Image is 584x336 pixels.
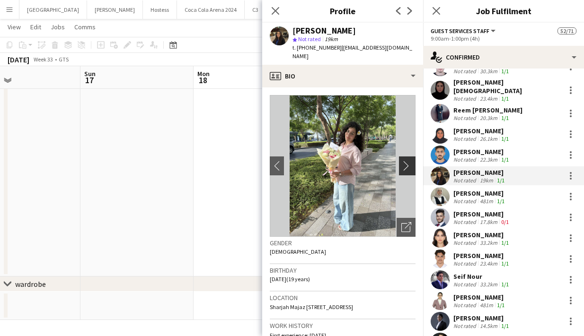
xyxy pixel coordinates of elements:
[453,239,478,246] div: Not rated
[453,322,478,329] div: Not rated
[478,218,499,225] div: 17.8km
[270,321,416,330] h3: Work history
[497,302,504,309] app-skills-label: 1/1
[501,95,509,102] app-skills-label: 1/1
[292,44,412,60] span: | [EMAIL_ADDRESS][DOMAIN_NAME]
[292,44,342,51] span: t. [PHONE_NUMBER]
[453,314,511,322] div: [PERSON_NAME]
[478,156,499,163] div: 22.3km
[8,55,29,64] div: [DATE]
[478,198,495,205] div: 481m
[478,114,499,121] div: 20.3km
[87,0,143,19] button: [PERSON_NAME]
[270,239,416,247] h3: Gender
[270,303,353,310] span: Sharjah Majaz [STREET_ADDRESS]
[557,27,576,34] span: 52/71
[497,198,504,205] app-skills-label: 1/1
[270,293,416,302] h3: Location
[4,21,25,33] a: View
[453,231,511,239] div: [PERSON_NAME]
[453,114,478,121] div: Not rated
[501,68,509,75] app-skills-label: 1/1
[27,21,45,33] a: Edit
[47,21,69,33] a: Jobs
[501,114,509,121] app-skills-label: 1/1
[453,177,478,184] div: Not rated
[453,210,511,218] div: [PERSON_NAME]
[478,260,499,267] div: 23.4km
[453,251,511,260] div: [PERSON_NAME]
[453,127,511,135] div: [PERSON_NAME]
[453,260,478,267] div: Not rated
[270,276,310,283] span: [DATE] (19 years)
[501,135,509,142] app-skills-label: 1/1
[270,95,416,237] img: Crew avatar or photo
[478,68,499,75] div: 30.3km
[19,0,87,19] button: [GEOGRAPHIC_DATA]
[478,322,499,329] div: 14.5km
[453,168,506,177] div: [PERSON_NAME]
[453,281,478,288] div: Not rated
[262,65,423,87] div: Bio
[397,218,416,237] div: Open photos pop-in
[292,26,356,35] div: [PERSON_NAME]
[501,218,509,225] app-skills-label: 0/1
[262,5,423,17] h3: Profile
[270,248,326,255] span: [DEMOGRAPHIC_DATA]
[501,260,509,267] app-skills-label: 1/1
[453,198,478,205] div: Not rated
[30,23,41,31] span: Edit
[270,266,416,275] h3: Birthday
[323,35,340,43] span: 19km
[478,95,499,102] div: 23.4km
[143,0,177,19] button: Hostess
[478,302,495,309] div: 481m
[177,0,245,19] button: Coca Cola Arena 2024
[15,279,46,289] div: wardrobe
[423,5,584,17] h3: Job Fulfilment
[453,293,506,302] div: [PERSON_NAME]
[478,135,499,142] div: 26.1km
[501,281,509,288] app-skills-label: 1/1
[453,106,522,114] div: Reem [PERSON_NAME]
[453,135,478,142] div: Not rated
[453,156,478,163] div: Not rated
[196,75,210,86] span: 18
[245,0,266,19] button: C3
[453,147,511,156] div: [PERSON_NAME]
[478,177,495,184] div: 19km
[501,239,509,246] app-skills-label: 1/1
[83,75,96,86] span: 17
[298,35,321,43] span: Not rated
[478,239,499,246] div: 33.2km
[501,156,509,163] app-skills-label: 1/1
[453,272,511,281] div: Seif Nour
[423,46,584,69] div: Confirmed
[453,218,478,225] div: Not rated
[84,69,96,78] span: Sun
[453,189,506,198] div: [PERSON_NAME]
[197,69,210,78] span: Mon
[431,27,497,34] button: Guest Services Staff
[59,56,69,63] div: GTS
[453,68,478,75] div: Not rated
[453,95,478,102] div: Not rated
[71,21,99,33] a: Comms
[8,23,21,31] span: View
[453,302,478,309] div: Not rated
[453,78,561,95] div: [PERSON_NAME][DEMOGRAPHIC_DATA]
[74,23,96,31] span: Comms
[501,322,509,329] app-skills-label: 1/1
[431,27,489,34] span: Guest Services Staff
[51,23,65,31] span: Jobs
[497,177,504,184] app-skills-label: 1/1
[31,56,55,63] span: Week 33
[478,281,499,288] div: 33.2km
[431,35,576,42] div: 9:00am-1:00pm (4h)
